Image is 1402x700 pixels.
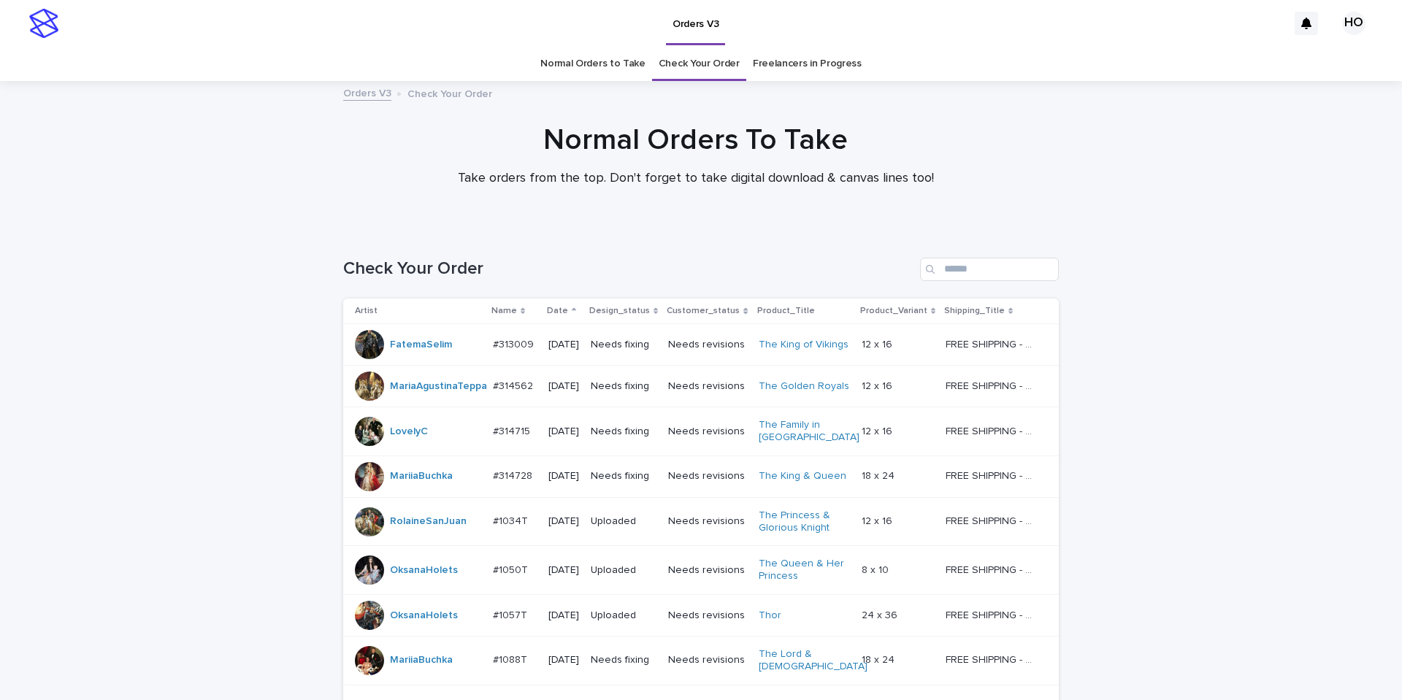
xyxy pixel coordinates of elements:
[862,651,897,666] p: 18 x 24
[591,470,656,482] p: Needs fixing
[390,609,458,622] a: OksanaHolets
[548,470,579,482] p: [DATE]
[668,609,746,622] p: Needs revisions
[591,564,656,577] p: Uploaded
[390,515,467,528] a: RolaineSanJuan
[759,558,850,582] a: The Queen & Her Princess
[862,467,897,482] p: 18 x 24
[548,426,579,438] p: [DATE]
[390,426,428,438] a: LovelyC
[343,84,391,101] a: Orders V3
[862,423,895,438] p: 12 x 16
[547,303,568,319] p: Date
[591,609,656,622] p: Uploaded
[548,339,579,351] p: [DATE]
[343,594,1059,636] tr: OksanaHolets #1057T#1057T [DATE]UploadedNeeds revisionsThor 24 x 3624 x 36 FREE SHIPPING - previe...
[759,509,850,534] a: The Princess & Glorious Knight
[946,423,1038,438] p: FREE SHIPPING - preview in 1-2 business days, after your approval delivery will take 5-10 b.d.
[343,497,1059,546] tr: RolaineSanJuan #1034T#1034T [DATE]UploadedNeeds revisionsThe Princess & Glorious Knight 12 x 1612...
[759,470,846,482] a: The King & Queen
[946,377,1038,393] p: FREE SHIPPING - preview in 1-2 business days, after your approval delivery will take 5-10 b.d.
[390,564,458,577] a: OksanaHolets
[343,546,1059,595] tr: OksanaHolets #1050T#1050T [DATE]UploadedNeeds revisionsThe Queen & Her Princess 8 x 108 x 10 FREE...
[493,377,536,393] p: #314562
[591,515,656,528] p: Uploaded
[493,607,530,622] p: #1057T
[29,9,58,38] img: stacker-logo-s-only.png
[946,651,1038,666] p: FREE SHIPPING - preview in 1-2 business days, after your approval delivery will take 5-10 b.d.
[390,339,452,351] a: FatemaSelim
[540,47,646,81] a: Normal Orders to Take
[920,258,1059,281] input: Search
[1342,12,1365,35] div: HO
[343,324,1059,366] tr: FatemaSelim #313009#313009 [DATE]Needs fixingNeeds revisionsThe King of Vikings 12 x 1612 x 16 FR...
[493,467,535,482] p: #314728
[668,654,746,666] p: Needs revisions
[759,339,849,351] a: The King of Vikings
[548,515,579,528] p: [DATE]
[668,564,746,577] p: Needs revisions
[862,512,895,528] p: 12 x 16
[548,564,579,577] p: [DATE]
[589,303,650,319] p: Design_status
[862,607,900,622] p: 24 x 36
[355,303,378,319] p: Artist
[548,609,579,622] p: [DATE]
[404,171,988,187] p: Take orders from the top. Don't forget to take digital download & canvas lines too!
[668,515,746,528] p: Needs revisions
[946,607,1038,622] p: FREE SHIPPING - preview in 1-2 business days, after your approval delivery will take 5-10 b.d.
[668,380,746,393] p: Needs revisions
[493,336,537,351] p: #313009
[591,339,656,351] p: Needs fixing
[860,303,927,319] p: Product_Variant
[944,303,1005,319] p: Shipping_Title
[407,85,492,101] p: Check Your Order
[343,366,1059,407] tr: MariaAgustinaTeppa #314562#314562 [DATE]Needs fixingNeeds revisionsThe Golden Royals 12 x 1612 x ...
[548,654,579,666] p: [DATE]
[659,47,740,81] a: Check Your Order
[862,377,895,393] p: 12 x 16
[753,47,862,81] a: Freelancers in Progress
[493,561,531,577] p: #1050T
[491,303,517,319] p: Name
[759,419,859,444] a: The Family in [GEOGRAPHIC_DATA]
[591,380,656,393] p: Needs fixing
[946,561,1038,577] p: FREE SHIPPING - preview in 1-2 business days, after your approval delivery will take 5-10 b.d.
[946,512,1038,528] p: FREE SHIPPING - preview in 1-2 business days, after your approval delivery will take 5-10 b.d.
[338,123,1054,158] h1: Normal Orders To Take
[862,336,895,351] p: 12 x 16
[548,380,579,393] p: [DATE]
[591,654,656,666] p: Needs fixing
[390,380,487,393] a: MariaAgustinaTeppa
[390,470,453,482] a: MariiaBuchka
[862,561,892,577] p: 8 x 10
[759,380,849,393] a: The Golden Royals
[390,654,453,666] a: MariiaBuchka
[493,512,531,528] p: #1034T
[759,648,867,673] a: The Lord & [DEMOGRAPHIC_DATA]
[493,651,530,666] p: #1088T
[343,407,1059,456] tr: LovelyC #314715#314715 [DATE]Needs fixingNeeds revisionsThe Family in [GEOGRAPHIC_DATA] 12 x 1612...
[493,423,533,438] p: #314715
[946,467,1038,482] p: FREE SHIPPING - preview in 1-2 business days, after your approval delivery will take 5-10 b.d.
[668,426,746,438] p: Needs revisions
[668,339,746,351] p: Needs revisions
[946,336,1038,351] p: FREE SHIPPING - preview in 1-2 business days, after your approval delivery will take 5-10 b.d.
[343,636,1059,685] tr: MariiaBuchka #1088T#1088T [DATE]Needs fixingNeeds revisionsThe Lord & [DEMOGRAPHIC_DATA] 18 x 241...
[757,303,815,319] p: Product_Title
[668,470,746,482] p: Needs revisions
[343,258,914,280] h1: Check Your Order
[343,455,1059,497] tr: MariiaBuchka #314728#314728 [DATE]Needs fixingNeeds revisionsThe King & Queen 18 x 2418 x 24 FREE...
[591,426,656,438] p: Needs fixing
[759,609,781,622] a: Thor
[667,303,740,319] p: Customer_status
